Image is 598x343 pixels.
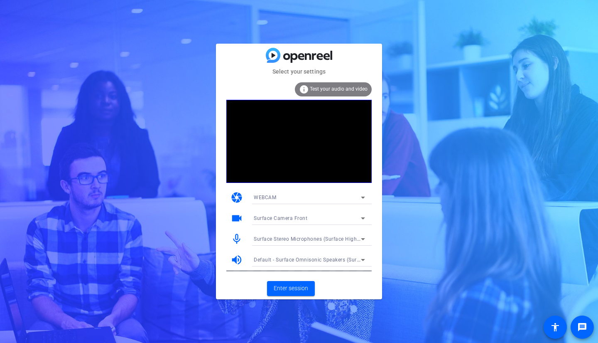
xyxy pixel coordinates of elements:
[254,215,307,221] span: Surface Camera Front
[254,256,423,263] span: Default - Surface Omnisonic Speakers (Surface High Definition Audio)
[230,191,243,204] mat-icon: camera
[254,235,399,242] span: Surface Stereo Microphones (Surface High Definition Audio)
[577,322,587,332] mat-icon: message
[299,84,309,94] mat-icon: info
[274,284,308,293] span: Enter session
[216,67,382,76] mat-card-subtitle: Select your settings
[267,281,315,296] button: Enter session
[254,195,276,200] span: WEBCAM
[230,233,243,245] mat-icon: mic_none
[230,254,243,266] mat-icon: volume_up
[230,212,243,225] mat-icon: videocam
[310,86,368,92] span: Test your audio and video
[266,48,332,62] img: blue-gradient.svg
[550,322,560,332] mat-icon: accessibility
